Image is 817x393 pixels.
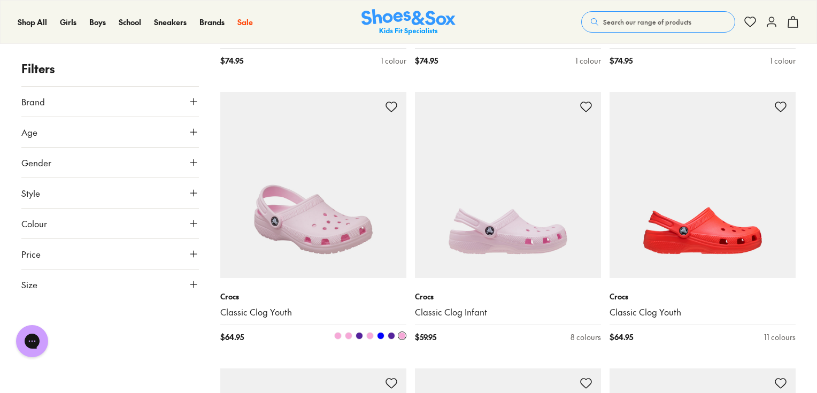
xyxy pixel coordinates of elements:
span: Shop All [18,17,47,27]
button: Style [21,178,199,208]
a: Classic Clog Youth [610,306,796,318]
span: Boys [89,17,106,27]
div: 1 colour [381,55,406,66]
span: School [119,17,141,27]
span: Girls [60,17,76,27]
p: Crocs [415,291,601,302]
a: Shoes & Sox [361,9,456,35]
span: Brands [199,17,225,27]
span: Price [21,248,41,260]
span: Sale [237,17,253,27]
span: Colour [21,217,47,230]
button: Search our range of products [581,11,735,33]
button: Price [21,239,199,269]
img: SNS_Logo_Responsive.svg [361,9,456,35]
a: Classic Clog Youth [220,306,406,318]
span: $ 59.95 [415,332,436,343]
span: Style [21,187,40,199]
p: Crocs [220,291,406,302]
span: $ 74.95 [220,55,243,66]
button: Age [21,117,199,147]
a: Sneakers [154,17,187,28]
p: Filters [21,60,199,78]
span: Size [21,278,37,291]
span: $ 74.95 [610,55,633,66]
button: Brand [21,87,199,117]
div: 1 colour [770,55,796,66]
a: Shop All [18,17,47,28]
span: Brand [21,95,45,108]
iframe: Gorgias live chat messenger [11,321,53,361]
span: Search our range of products [603,17,691,27]
span: Gender [21,156,51,169]
p: Crocs [610,291,796,302]
span: $ 74.95 [415,55,438,66]
a: Sale [237,17,253,28]
div: 11 colours [764,332,796,343]
button: Gender [21,148,199,178]
span: $ 64.95 [220,332,244,343]
a: Girls [60,17,76,28]
button: Size [21,269,199,299]
span: $ 64.95 [610,332,633,343]
div: 1 colour [575,55,601,66]
button: Colour [21,209,199,238]
div: 8 colours [571,332,601,343]
span: Sneakers [154,17,187,27]
a: Boys [89,17,106,28]
a: School [119,17,141,28]
a: Brands [199,17,225,28]
a: Classic Clog Infant [415,306,601,318]
span: Age [21,126,37,138]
